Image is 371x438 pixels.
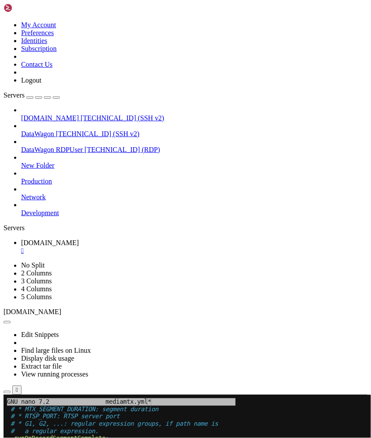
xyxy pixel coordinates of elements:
a: Identities [21,37,47,44]
li: New Folder [21,154,367,170]
span: > [239,106,243,113]
x-row: Exit Read File Replace Paste Justify [4,369,258,376]
a: Find large files on Linux [21,347,91,355]
span: ^R [25,369,32,376]
a: View running processes [21,371,88,378]
a: [DOMAIN_NAME] [TECHNICAL_ID] (SSH v2) [21,114,367,122]
span: ^\ [63,369,70,376]
span: ^X [4,369,11,376]
span: # * MTX_SEGMENT_DURATION: segment duration [7,11,155,18]
span: [TECHNICAL_ID] (SSH v2) [56,130,139,138]
a: Contact Us [21,61,53,68]
img: Shellngn [4,4,54,12]
span: # a regular expression. [7,33,95,40]
span: # Settings under path "all_others" are applied to all paths that [7,157,232,164]
li: DataWagon RDPUser [TECHNICAL_ID] (RDP) [21,138,367,154]
span: ^K [98,362,105,369]
span: > [239,113,243,120]
x-row: : [4,171,258,179]
span: # * G1, G2, ...: regular expression groups, if path name is [7,25,215,33]
div: (0, 24) [4,179,7,186]
span: all_others [11,171,46,178]
li: DataWagon [TECHNICAL_ID] (SSH v2) [21,122,367,138]
span: ^G [4,362,11,369]
a: Edit Snippets [21,331,59,339]
span: Servers [4,91,25,99]
span: # my_camera: [7,135,49,142]
span: # Path settings [4,62,56,69]
span: ^J [120,369,127,376]
li: Network [21,185,367,201]
span: [DOMAIN_NAME] [4,308,62,316]
a: Extract tar file [21,363,62,370]
span: [TECHNICAL_ID] (SSH v2) [81,114,164,122]
x-row: Help Write Out Where Is Cut Execute [4,362,258,369]
span: DataWagon [21,130,54,138]
a: usnyc-r1.blazar.live [21,239,367,255]
li: Production [21,170,367,185]
span: Development [21,209,59,217]
a: 3 Columns [21,278,52,285]
span: ^O [25,362,32,369]
a: 2 Columns [21,270,52,277]
span: ^W [63,362,70,369]
a: Servers [4,91,60,99]
a: New Folder [21,162,367,170]
span: GNU nano 7.2 mediamtx.yml [4,4,144,11]
span: [DOMAIN_NAME] [21,239,79,246]
a: DataWagon RDPUser [TECHNICAL_ID] (RDP) [21,146,367,154]
li: Development [21,201,367,217]
span: ############################################### [4,54,169,62]
div: Servers [4,224,367,232]
span: # source: rtsp://my_camera [7,142,105,149]
span: > [239,98,243,106]
a: 4 Columns [21,286,52,293]
a: DataWagon [TECHNICAL_ID] (SSH v2) [21,130,367,138]
a: 5 Columns [21,293,52,301]
div:  [16,387,18,394]
span: [DOMAIN_NAME] [21,114,79,122]
span: # example: [7,128,42,135]
span: # It's possible to use regular expressions by using a tilde as pref [4,98,239,105]
span: ^T [116,362,123,369]
a: No Split [21,262,45,269]
span: DataWagon RDPUser [21,146,83,153]
span: # for example "~^(test1|test2)$" will match both "test1" and "test2 [4,106,239,113]
a: Preferences [21,29,54,36]
li: [DOMAIN_NAME] [TECHNICAL_ID] (SSH v2) [21,106,367,122]
span: # * RTSP_PORT: RTSP server port [7,18,116,25]
a: Logout [21,76,41,84]
span: Production [21,177,52,185]
span: paths [4,120,21,127]
span: # for example "~^prefix" will match all paths that start with "pref [4,113,239,120]
span: [TECHNICAL_ID] (RDP) [84,146,160,153]
a: My Account [21,21,56,29]
span: # is the name of the path. [4,84,95,91]
span: runOnRecordSegmentComplete [11,40,102,47]
x-row: : [4,120,258,128]
a: Development [21,209,367,217]
span: ^U [95,369,102,376]
a: Production [21,177,367,185]
span: # Any setting in "pathDefaults" can be overridden here. [4,91,197,98]
span: New Folder [21,162,55,169]
a: Network [21,193,367,201]
a:  [21,247,367,255]
span: Network [21,193,46,201]
a: Display disk usage [21,355,74,362]
x-row: : [4,40,258,47]
span: # do not match another entry. [7,164,109,171]
span: # Settings in "paths" are applied to specific paths, and the map key [4,76,243,83]
button:  [12,386,22,395]
a: Subscription [21,45,57,52]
